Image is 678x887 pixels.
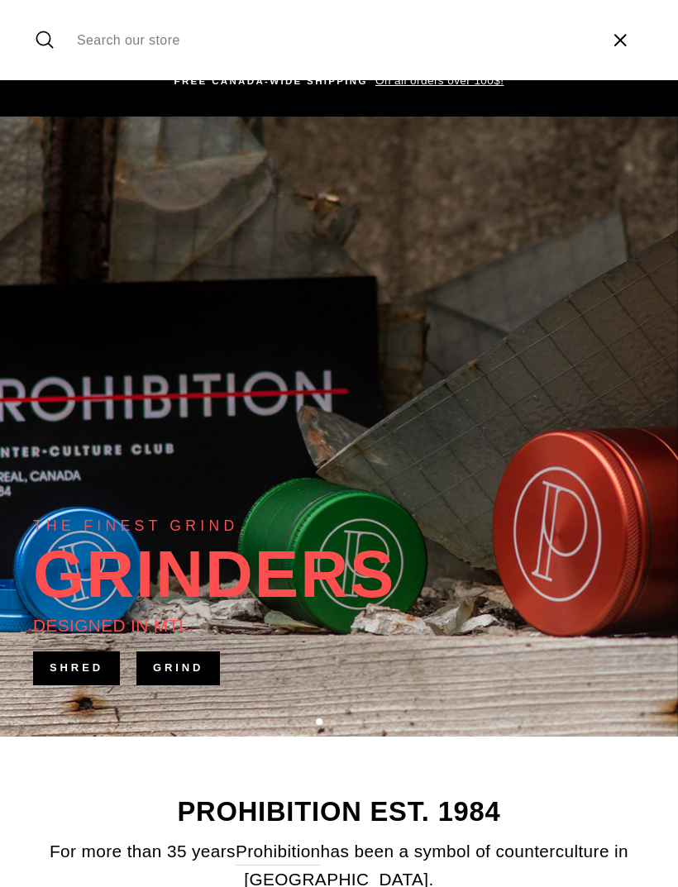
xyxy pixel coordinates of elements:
a: Prohibition [236,837,321,866]
a: FREE CANADA-WIDE SHIPPING On all orders over 100$! [37,72,641,90]
button: 4 [357,719,365,727]
div: THE FINEST GRIND [33,514,238,537]
span: FREE CANADA-WIDE SHIPPING [174,76,368,86]
button: 3 [344,719,352,727]
div: DESIGNED IN MTL. [33,612,194,639]
h2: PROHIBITION EST. 1984 [33,799,645,826]
span: On all orders over 100$! [371,74,504,87]
a: GRIND [136,651,220,684]
a: SHRED [33,651,120,684]
button: 1 [316,718,324,727]
div: GRINDERS [33,541,395,608]
button: 2 [331,719,339,727]
input: Search our store [69,12,595,68]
